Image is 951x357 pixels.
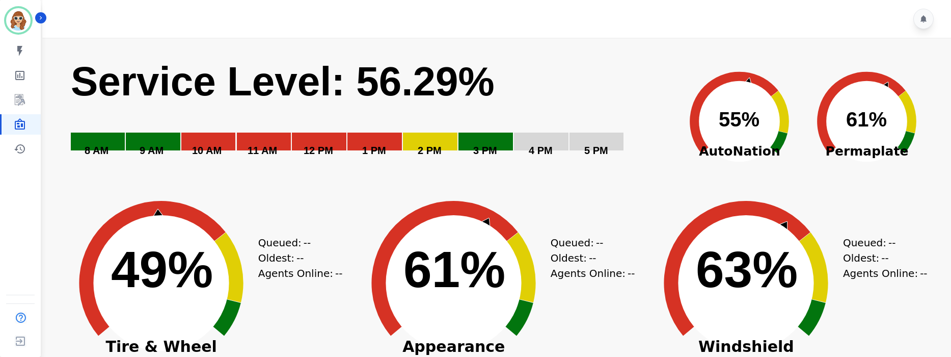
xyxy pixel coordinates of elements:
[843,266,930,281] div: Agents Online:
[584,145,608,156] text: 5 PM
[843,250,919,266] div: Oldest:
[843,235,919,250] div: Queued:
[304,145,333,156] text: 12 PM
[248,145,277,156] text: 11 AM
[676,142,803,161] span: AutoNation
[140,145,164,156] text: 9 AM
[846,108,887,131] text: 61%
[335,266,342,281] span: --
[696,241,798,298] text: 63%
[111,241,213,298] text: 49%
[719,108,759,131] text: 55%
[551,250,627,266] div: Oldest:
[296,250,304,266] span: --
[85,145,108,156] text: 8 AM
[628,266,635,281] span: --
[803,142,931,161] span: Permaplate
[881,250,888,266] span: --
[418,145,442,156] text: 2 PM
[60,342,263,352] span: Tire & Wheel
[71,59,495,104] text: Service Level: 56.29%
[6,8,31,33] img: Bordered avatar
[888,235,895,250] span: --
[529,145,553,156] text: 4 PM
[644,342,848,352] span: Windshield
[362,145,386,156] text: 1 PM
[258,235,335,250] div: Queued:
[589,250,596,266] span: --
[258,266,345,281] div: Agents Online:
[304,235,311,250] span: --
[596,235,603,250] span: --
[551,266,637,281] div: Agents Online:
[352,342,556,352] span: Appearance
[473,145,497,156] text: 3 PM
[70,57,670,171] svg: Service Level: 0%
[551,235,627,250] div: Queued:
[403,241,505,298] text: 61%
[258,250,335,266] div: Oldest:
[192,145,222,156] text: 10 AM
[920,266,927,281] span: --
